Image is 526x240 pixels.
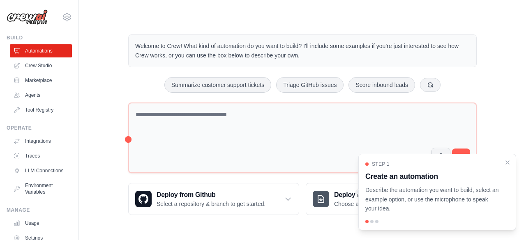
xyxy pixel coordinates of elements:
h3: Deploy from Github [157,190,265,200]
a: Agents [10,89,72,102]
p: Welcome to Crew! What kind of automation do you want to build? I'll include some examples if you'... [135,41,470,60]
div: Build [7,34,72,41]
a: Crew Studio [10,59,72,72]
a: Usage [10,217,72,230]
a: Traces [10,149,72,162]
p: Select a repository & branch to get started. [157,200,265,208]
a: LLM Connections [10,164,72,177]
a: Integrations [10,135,72,148]
a: Automations [10,44,72,57]
a: Tool Registry [10,103,72,117]
h3: Deploy from zip file [334,190,404,200]
button: Triage GitHub issues [276,77,344,93]
a: Environment Variables [10,179,72,199]
p: Choose a zip file to upload. [334,200,404,208]
span: Step 1 [372,161,390,167]
div: Operate [7,125,72,131]
p: Describe the automation you want to build, select an example option, or use the microphone to spe... [365,185,499,213]
button: Summarize customer support tickets [164,77,271,93]
button: Score inbound leads [348,77,415,93]
h3: Create an automation [365,171,499,182]
button: Close walkthrough [504,159,511,166]
img: Logo [7,9,48,25]
a: Marketplace [10,74,72,87]
div: Manage [7,207,72,213]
